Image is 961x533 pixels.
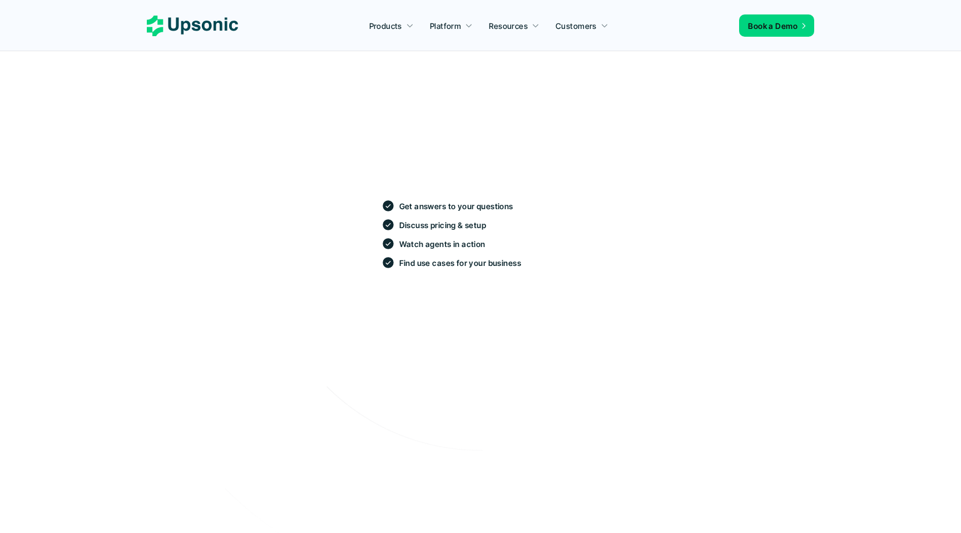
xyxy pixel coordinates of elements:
a: Products [363,16,420,36]
p: Get answers to your questions [399,200,513,212]
p: Resources [489,20,528,32]
a: Book a Demo [739,14,814,37]
span: Book a Demo [748,21,797,31]
p: Discuss pricing & setup [399,219,487,231]
p: Customers [556,20,597,32]
p: Platform [430,20,461,32]
h1: Book a 30 min demo [376,108,586,188]
p: Find use cases for your business [399,257,521,269]
h2: Turn repetitive onboarding, payments, and compliance workflows into fully automated AI agent proc... [376,287,586,351]
p: Products [369,20,402,32]
p: Watch agents in action [399,238,486,250]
